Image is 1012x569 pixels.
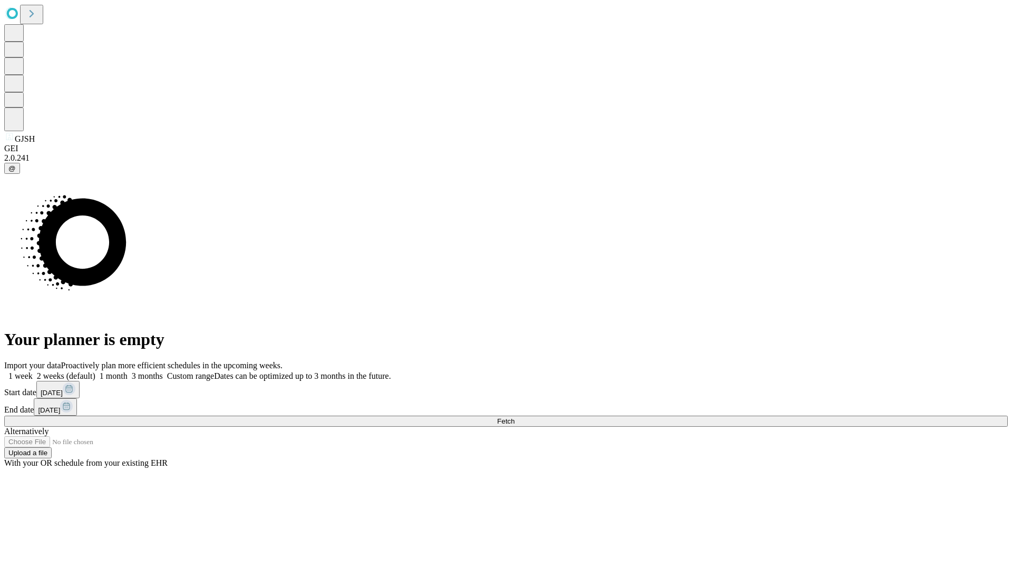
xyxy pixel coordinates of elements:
span: Proactively plan more efficient schedules in the upcoming weeks. [61,361,283,370]
span: Fetch [497,417,514,425]
span: @ [8,164,16,172]
button: [DATE] [36,381,80,398]
div: GEI [4,144,1008,153]
span: 2 weeks (default) [37,371,95,380]
button: [DATE] [34,398,77,416]
span: [DATE] [38,406,60,414]
span: Alternatively [4,427,48,436]
div: Start date [4,381,1008,398]
span: 3 months [132,371,163,380]
button: Fetch [4,416,1008,427]
span: Custom range [167,371,214,380]
button: Upload a file [4,447,52,458]
h1: Your planner is empty [4,330,1008,349]
span: 1 month [100,371,128,380]
span: With your OR schedule from your existing EHR [4,458,168,467]
span: [DATE] [41,389,63,397]
button: @ [4,163,20,174]
span: GJSH [15,134,35,143]
div: End date [4,398,1008,416]
span: 1 week [8,371,33,380]
span: Import your data [4,361,61,370]
div: 2.0.241 [4,153,1008,163]
span: Dates can be optimized up to 3 months in the future. [214,371,391,380]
